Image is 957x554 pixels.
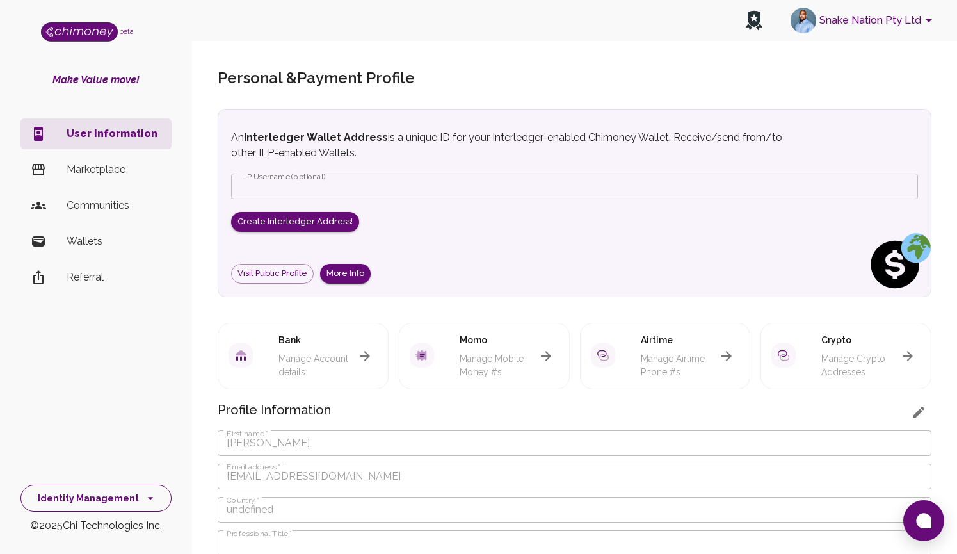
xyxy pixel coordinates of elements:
[460,352,533,378] p: Manage Mobile Money #s
[278,352,352,378] p: Manage Account details
[867,232,931,297] img: social spend
[218,400,931,420] h6: Profile Information
[67,270,161,285] p: Referral
[821,352,895,378] p: Manage Crypto Addresses
[641,352,714,378] p: Manage Airtime Phone #s
[41,22,118,42] img: Logo
[67,198,161,213] p: Communities
[591,343,615,368] img: svg for account
[119,28,134,35] span: beta
[227,428,268,439] label: First name
[821,334,851,348] h6: Crypto
[785,4,942,37] button: account of current user
[410,343,434,368] img: svg for account
[20,485,172,512] button: Identity Management
[244,131,388,143] strong: Interledger Wallet Address
[231,130,803,161] p: An is a unique ID for your Interledger-enabled Chimoney Wallet. Receive/send from/to other ILP-en...
[641,334,673,348] h6: Airtime
[903,500,944,541] button: Open chat window
[791,8,816,33] img: avatar
[67,126,161,142] p: User Information
[771,343,796,368] img: svg for account
[67,234,161,249] p: Wallets
[320,264,371,284] button: More Info
[240,171,326,182] label: ILP Username (optional)
[227,528,292,539] label: Professional Title
[227,461,280,472] label: Email address
[218,68,931,88] h5: Personal & Payment Profile
[229,343,253,368] img: svg for account
[460,334,487,348] h6: Momo
[67,162,161,177] p: Marketplace
[278,334,301,348] h6: Bank
[227,494,259,505] label: Country
[231,212,359,232] button: Create Interledger Address!
[231,264,314,284] a: Visit Public Profile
